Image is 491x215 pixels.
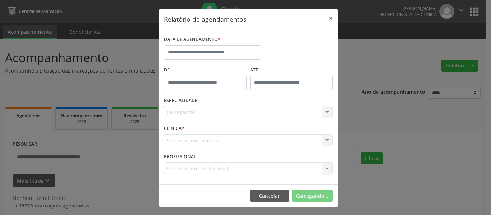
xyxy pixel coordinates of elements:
label: ESPECIALIDADE [164,95,197,106]
label: ATÉ [250,65,333,76]
label: De [164,65,247,76]
label: CLÍNICA [164,123,184,134]
button: Close [323,9,338,27]
button: Cancelar [250,190,289,202]
button: Carregando... [292,190,333,202]
h5: Relatório de agendamentos [164,14,246,24]
label: DATA DE AGENDAMENTO [164,34,220,45]
label: PROFISSIONAL [164,151,196,162]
